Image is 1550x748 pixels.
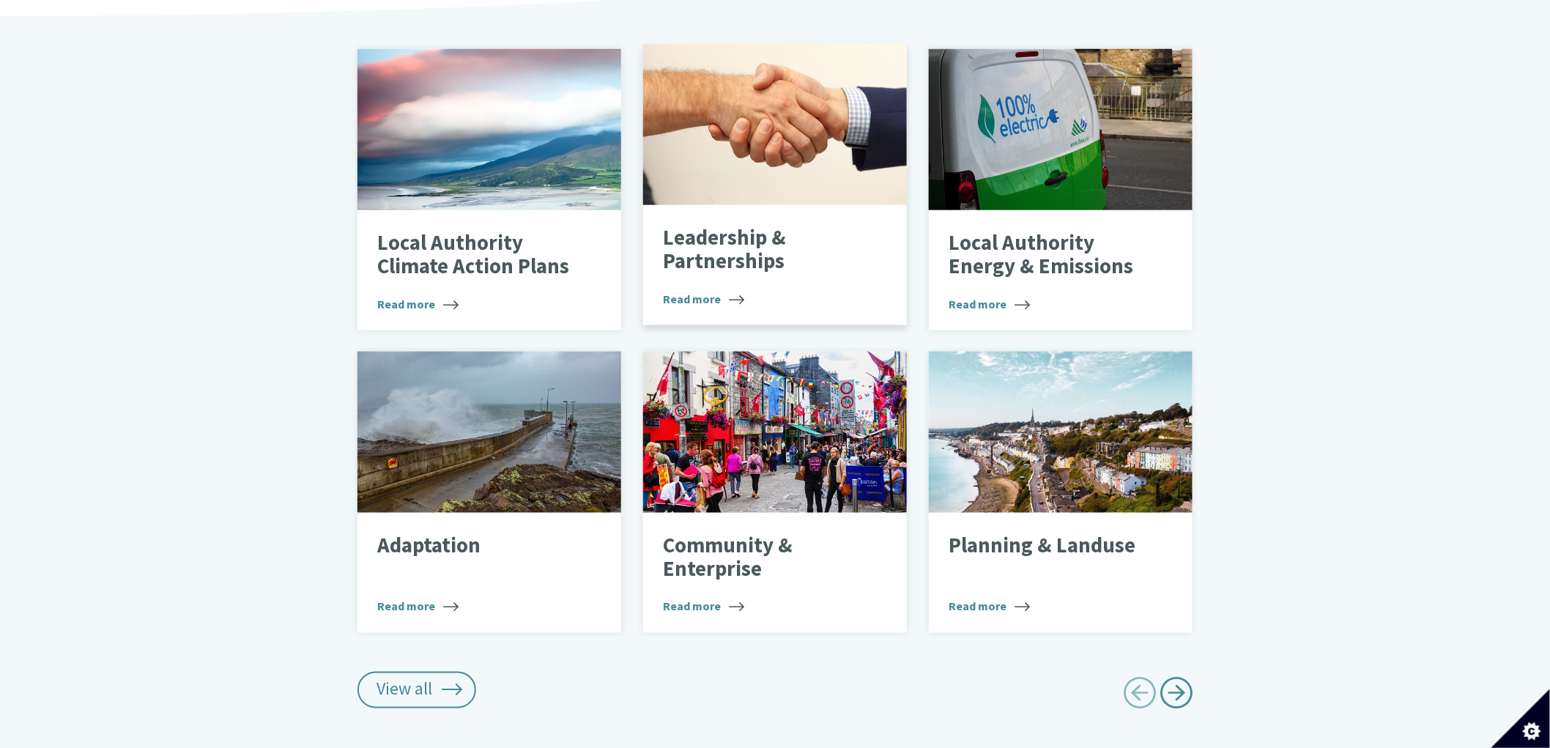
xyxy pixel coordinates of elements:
[377,232,579,278] p: Local Authority Climate Action Plans
[643,44,907,325] a: Leadership & Partnerships Read more
[949,598,1030,615] span: Read more
[663,534,864,580] p: Community & Enterprise
[929,352,1193,633] a: Planning & Landuse Read more
[357,49,621,330] a: Local Authority Climate Action Plans Read more
[929,49,1193,330] a: Local Authority Energy & Emissions Read more
[663,290,744,308] span: Read more
[643,352,907,633] a: Community & Enterprise Read more
[949,534,1150,558] p: Planning & Landuse
[377,534,579,558] p: Adaptation
[663,598,744,615] span: Read more
[377,598,459,615] span: Read more
[357,672,476,708] a: View all
[357,352,621,633] a: Adaptation Read more
[1491,689,1550,748] button: Set cookie preferences
[663,226,864,273] p: Leadership & Partnerships
[1123,672,1156,721] a: Previous page
[949,232,1150,278] p: Local Authority Energy & Emissions
[377,295,459,313] span: Read more
[949,295,1030,313] span: Read more
[1160,672,1193,721] a: Next page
